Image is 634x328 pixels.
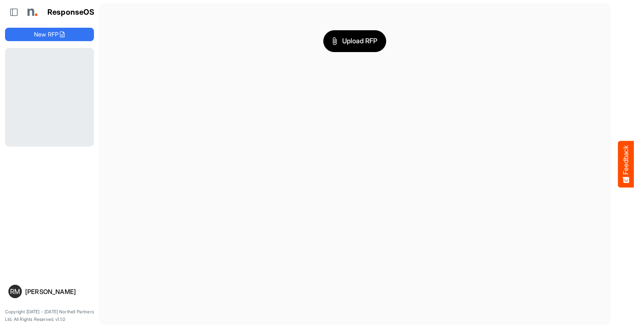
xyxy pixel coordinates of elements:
[323,30,386,52] button: Upload RFP
[5,48,94,146] div: Loading...
[10,288,20,295] span: RM
[5,308,94,323] p: Copyright [DATE] - [DATE] Northell Partners Ltd. All Rights Reserved. v1.1.0
[5,28,94,41] button: New RFP
[25,289,91,295] div: [PERSON_NAME]
[332,36,377,47] span: Upload RFP
[23,4,40,21] img: Northell
[47,8,95,17] h1: ResponseOS
[618,141,634,187] button: Feedback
